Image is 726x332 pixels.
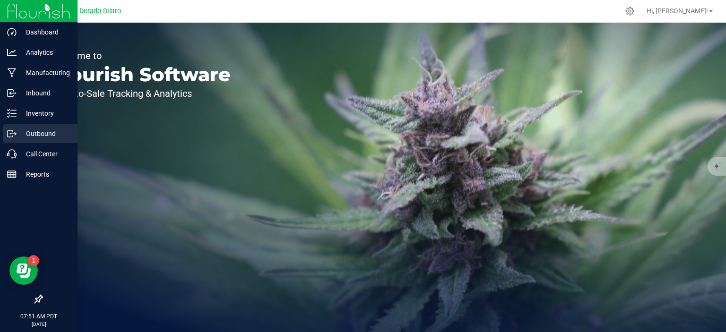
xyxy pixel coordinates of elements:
[51,65,231,84] p: Flourish Software
[28,255,39,266] iframe: Resource center unread badge
[7,88,17,98] inline-svg: Inbound
[17,26,73,38] p: Dashboard
[7,68,17,77] inline-svg: Manufacturing
[17,169,73,180] p: Reports
[4,312,73,321] p: 07:51 AM PDT
[51,89,231,98] p: Seed-to-Sale Tracking & Analytics
[4,321,73,328] p: [DATE]
[51,51,231,60] p: Welcome to
[17,128,73,139] p: Outbound
[647,7,708,15] span: Hi, [PERSON_NAME]!
[7,149,17,159] inline-svg: Call Center
[7,170,17,179] inline-svg: Reports
[7,129,17,138] inline-svg: Outbound
[17,148,73,160] p: Call Center
[9,256,38,285] iframe: Resource center
[7,48,17,57] inline-svg: Analytics
[7,27,17,37] inline-svg: Dashboard
[17,87,73,99] p: Inbound
[17,47,73,58] p: Analytics
[7,109,17,118] inline-svg: Inventory
[624,7,636,16] div: Manage settings
[17,67,73,78] p: Manufacturing
[17,108,73,119] p: Inventory
[72,7,121,15] span: El Dorado Distro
